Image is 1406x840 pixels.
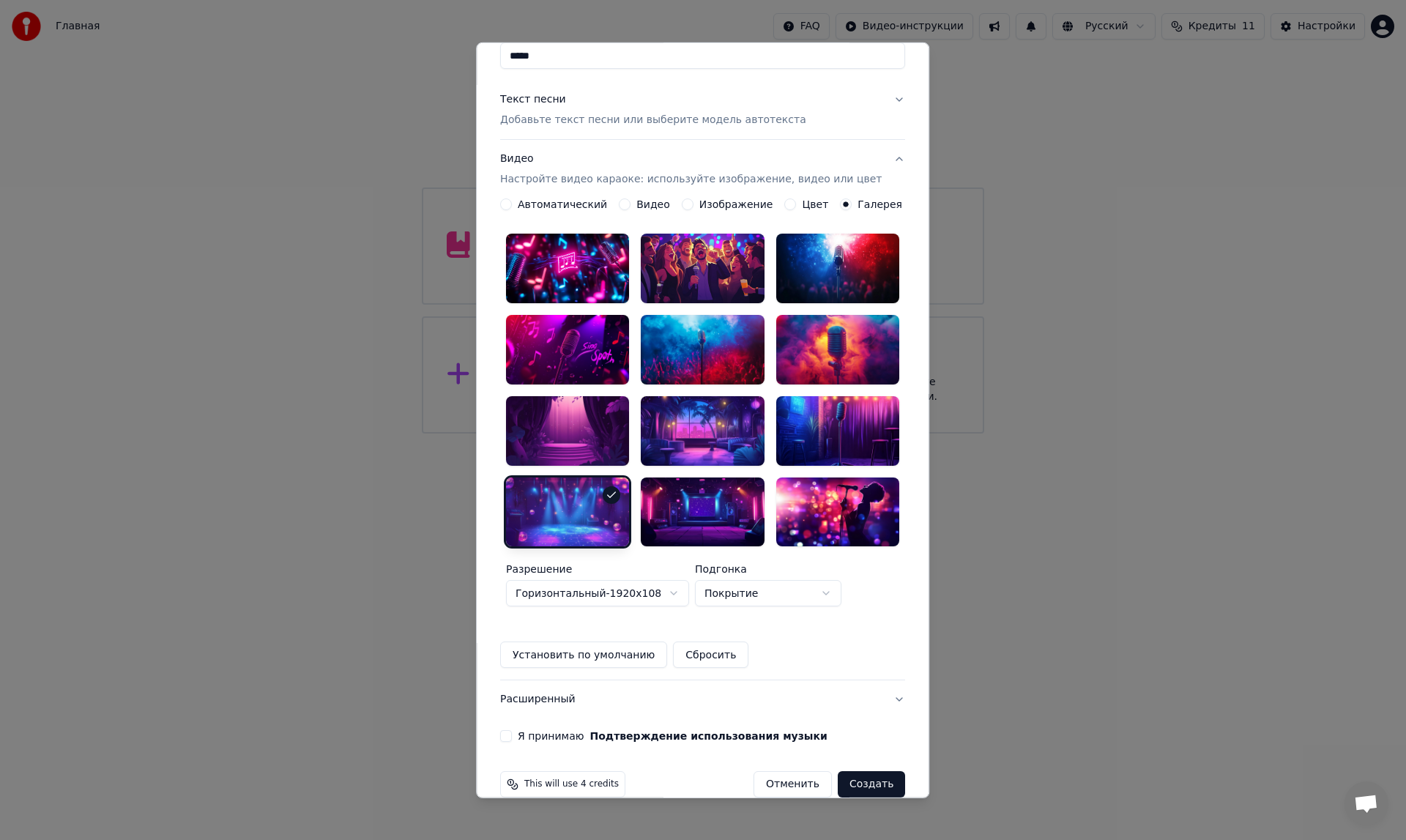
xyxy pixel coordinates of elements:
[500,198,905,680] div: ВидеоНастройте видео караоке: используйте изображение, видео или цвет
[500,152,882,187] div: Видео
[699,199,773,209] label: Изображение
[500,92,566,107] div: Текст песни
[506,564,689,574] label: Разрешение
[838,771,905,798] button: Создать
[500,680,905,718] button: Расширенный
[858,199,903,209] label: Галерея
[524,778,619,790] span: This will use 4 credits
[518,731,827,741] label: Я принимаю
[500,172,882,187] p: Настройте видео караоке: используйте изображение, видео или цвет
[500,113,806,127] p: Добавьте текст песни или выберите модель автотекста
[674,642,749,668] button: Сбросить
[590,731,827,741] button: Я принимаю
[754,771,832,798] button: Отменить
[695,564,841,574] label: Подгонка
[518,199,607,209] label: Автоматический
[803,199,829,209] label: Цвет
[500,81,905,139] button: Текст песниДобавьте текст песни или выберите модель автотекста
[500,642,667,668] button: Установить по умолчанию
[636,199,670,209] label: Видео
[500,140,905,198] button: ВидеоНастройте видео караоке: используйте изображение, видео или цвет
